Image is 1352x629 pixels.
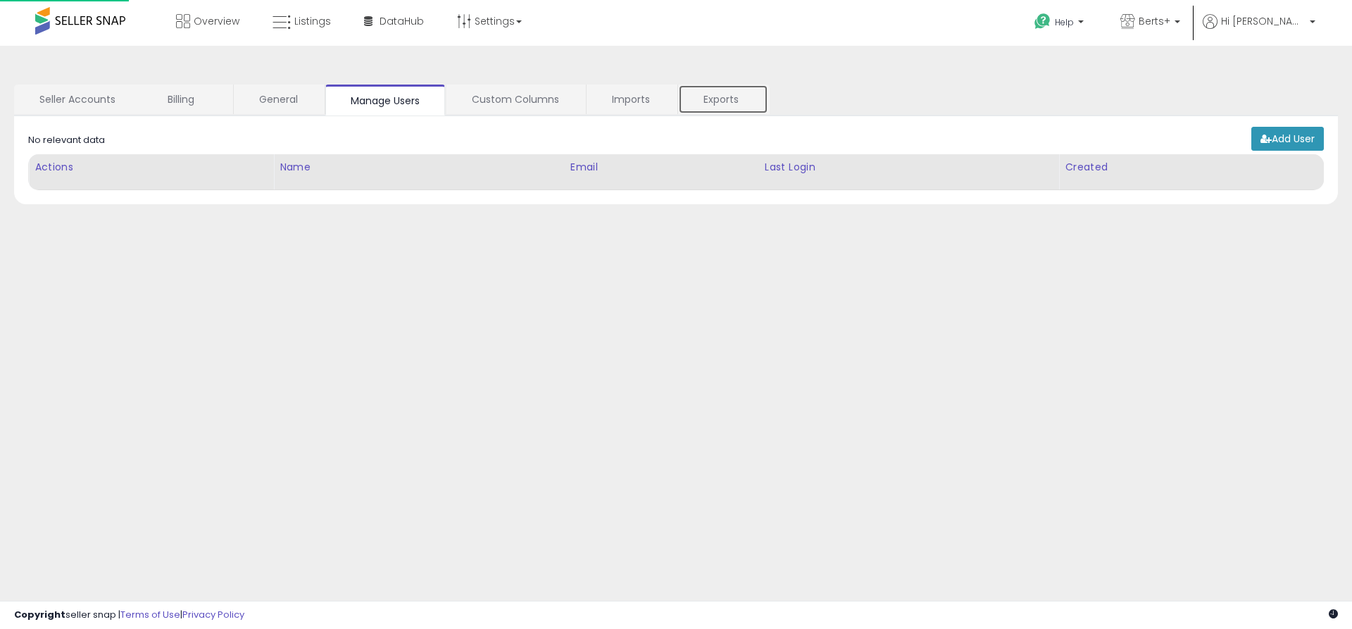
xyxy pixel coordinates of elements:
[14,85,141,114] a: Seller Accounts
[678,85,768,114] a: Exports
[14,608,65,621] strong: Copyright
[1203,14,1315,46] a: Hi [PERSON_NAME]
[1139,14,1170,28] span: Berts+
[1221,14,1306,28] span: Hi [PERSON_NAME]
[28,134,105,147] div: No relevant data
[446,85,584,114] a: Custom Columns
[1023,2,1098,46] a: Help
[234,85,323,114] a: General
[14,609,244,622] div: seller snap | |
[182,608,244,621] a: Privacy Policy
[570,160,753,175] div: Email
[1065,160,1317,175] div: Created
[120,608,180,621] a: Terms of Use
[1251,127,1324,151] a: Add User
[280,160,558,175] div: Name
[194,14,239,28] span: Overview
[1055,16,1074,28] span: Help
[325,85,445,116] a: Manage Users
[765,160,1053,175] div: Last Login
[142,85,232,114] a: Billing
[294,14,331,28] span: Listings
[1034,13,1051,30] i: Get Help
[587,85,676,114] a: Imports
[35,160,268,175] div: Actions
[380,14,424,28] span: DataHub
